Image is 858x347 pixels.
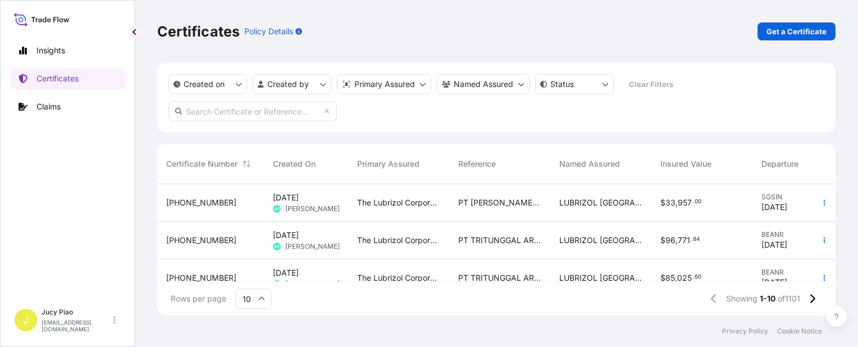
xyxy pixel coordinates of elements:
[36,73,79,84] p: Certificates
[629,79,673,90] p: Clear Filters
[777,327,822,336] a: Cookie Notice
[677,274,692,282] span: 025
[10,67,125,90] a: Certificates
[761,277,787,288] span: [DATE]
[273,230,299,241] span: [DATE]
[760,293,775,304] span: 1-10
[166,272,236,284] span: [PHONE_NUMBER]
[244,26,293,37] p: Policy Details
[458,272,541,284] span: PT TRITUNGGAL ARTHAMAKMUR
[273,192,299,203] span: [DATE]
[157,22,240,40] p: Certificates
[354,79,415,90] p: Primary Assured
[267,79,309,90] p: Created by
[437,74,530,94] button: cargoOwner Filter options
[36,101,61,112] p: Claims
[274,241,280,252] span: AY
[619,75,682,93] button: Clear Filters
[692,200,694,204] span: .
[458,235,541,246] span: PT TRITUNGGAL ARTHAMAKMUR
[285,242,340,251] span: [PERSON_NAME]
[285,204,340,213] span: [PERSON_NAME]
[761,193,828,202] span: SGSIN
[757,22,836,40] a: Get a Certificate
[665,236,676,244] span: 96
[535,74,614,94] button: certificateStatus Filter options
[458,158,496,170] span: Reference
[559,272,642,284] span: LUBRIZOL [GEOGRAPHIC_DATA] (PTE) LTD
[660,158,711,170] span: Insured Value
[678,236,690,244] span: 771
[36,45,65,56] p: Insights
[285,280,340,289] span: [PERSON_NAME]
[458,197,541,208] span: PT [PERSON_NAME] LUBRICANTS [GEOGRAPHIC_DATA]
[675,274,677,282] span: ,
[337,74,431,94] button: distributor Filter options
[357,158,419,170] span: Primary Assured
[171,293,226,304] span: Rows per page
[761,158,798,170] span: Departure
[676,236,678,244] span: ,
[168,101,337,121] input: Search Certificate or Reference...
[660,236,665,244] span: $
[274,203,280,214] span: AY
[23,314,29,326] span: J
[761,202,787,213] span: [DATE]
[691,238,692,241] span: .
[559,197,642,208] span: LUBRIZOL [GEOGRAPHIC_DATA] (PTE) LTD
[168,74,247,94] button: createdOn Filter options
[660,199,665,207] span: $
[766,26,827,37] p: Get a Certificate
[676,199,678,207] span: ,
[761,239,787,250] span: [DATE]
[678,199,692,207] span: 957
[660,274,665,282] span: $
[273,158,316,170] span: Created On
[42,319,111,332] p: [EMAIL_ADDRESS][DOMAIN_NAME]
[253,74,331,94] button: createdBy Filter options
[726,293,757,304] span: Showing
[559,158,620,170] span: Named Assured
[454,79,513,90] p: Named Assured
[761,268,828,277] span: BEANR
[778,293,800,304] span: of 1101
[550,79,574,90] p: Status
[559,235,642,246] span: LUBRIZOL [GEOGRAPHIC_DATA] (PTE) LTD
[665,274,675,282] span: 85
[357,235,440,246] span: The Lubrizol Corporation
[240,157,253,171] button: Sort
[42,308,111,317] p: Jucy Piao
[761,230,828,239] span: BEANR
[695,275,701,279] span: 60
[166,235,236,246] span: [PHONE_NUMBER]
[10,95,125,118] a: Claims
[692,275,694,279] span: .
[166,158,238,170] span: Certificate Number
[357,272,440,284] span: The Lubrizol Corporation
[184,79,225,90] p: Created on
[693,238,700,241] span: 84
[695,200,701,204] span: 00
[10,39,125,62] a: Insights
[665,199,676,207] span: 33
[722,327,768,336] a: Privacy Policy
[273,267,299,278] span: [DATE]
[357,197,440,208] span: The Lubrizol Corporation
[166,197,236,208] span: [PHONE_NUMBER]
